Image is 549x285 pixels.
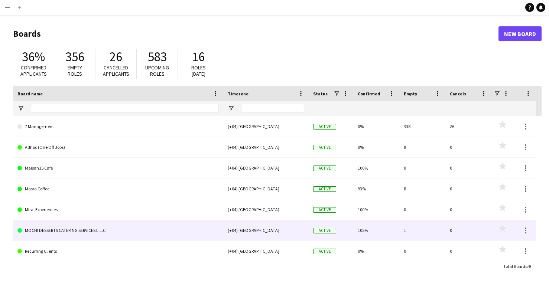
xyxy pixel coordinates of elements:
a: Miral Experiences [17,199,219,220]
a: New Board [498,26,542,41]
div: 105% [353,220,399,240]
div: 0 [445,220,491,240]
a: MOCHI DESSERTS CATERING SERVICES L.L.C [17,220,219,241]
div: (+04) [GEOGRAPHIC_DATA] [223,199,309,220]
div: (+04) [GEOGRAPHIC_DATA] [223,178,309,199]
a: Recurring Clients [17,241,219,262]
span: Active [313,207,336,213]
div: 1 [399,220,445,240]
div: (+04) [GEOGRAPHIC_DATA] [223,158,309,178]
a: Masra Coffee [17,178,219,199]
div: (+04) [GEOGRAPHIC_DATA] [223,116,309,137]
div: (+04) [GEOGRAPHIC_DATA] [223,137,309,157]
div: 0 [445,241,491,261]
div: 0 [445,178,491,199]
div: 93% [353,178,399,199]
a: Maisan15 Cafe [17,158,219,178]
span: Timezone [228,91,248,96]
span: Active [313,166,336,171]
input: Timezone Filter Input [241,104,304,113]
div: 0 [445,199,491,220]
span: Empty roles [68,64,82,77]
div: 0% [353,137,399,157]
input: Board name Filter Input [31,104,219,113]
span: Roles [DATE] [191,64,206,77]
span: Active [313,249,336,254]
span: Upcoming roles [145,64,169,77]
span: Active [313,124,336,130]
div: 100% [353,158,399,178]
span: Active [313,186,336,192]
span: Empty [404,91,417,96]
span: Confirmed [358,91,380,96]
h1: Boards [13,28,498,39]
button: Open Filter Menu [228,105,234,112]
div: 100% [353,199,399,220]
span: 9 [528,263,530,269]
span: Cancels [450,91,466,96]
span: Active [313,145,336,150]
span: 583 [148,49,167,65]
div: 0 [399,241,445,261]
div: (+04) [GEOGRAPHIC_DATA] [223,220,309,240]
div: 0% [353,116,399,137]
span: Confirmed applicants [20,64,47,77]
span: Board name [17,91,43,96]
button: Open Filter Menu [17,105,24,112]
span: 26 [110,49,122,65]
div: 9 [399,137,445,157]
div: 0 [445,137,491,157]
div: 0 [399,158,445,178]
span: 356 [65,49,84,65]
a: 7 Management [17,116,219,137]
div: 0% [353,241,399,261]
span: 16 [192,49,205,65]
span: Total Boards [503,263,527,269]
div: 8 [399,178,445,199]
span: Cancelled applicants [103,64,129,77]
div: 0 [445,158,491,178]
div: (+04) [GEOGRAPHIC_DATA] [223,241,309,261]
div: 26 [445,116,491,137]
span: Active [313,228,336,233]
div: 0 [399,199,445,220]
div: : [503,259,530,273]
div: 338 [399,116,445,137]
span: Status [313,91,328,96]
a: Adhoc (One Off Jobs) [17,137,219,158]
span: 36% [22,49,45,65]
